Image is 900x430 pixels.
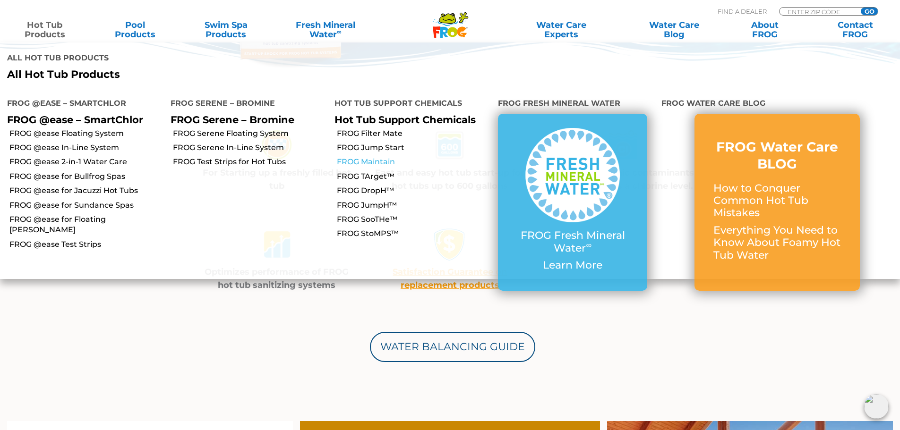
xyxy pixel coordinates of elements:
[713,182,841,219] p: How to Conquer Common Hot Tub Mistakes
[7,114,156,126] p: FROG @ease – SmartChlor
[9,171,163,182] a: FROG @ease for Bullfrog Spas
[370,332,535,362] a: Water Balancing Guide
[337,228,491,239] a: FROG StoMPS™
[9,20,80,39] a: Hot TubProducts
[191,20,261,39] a: Swim SpaProducts
[729,20,800,39] a: AboutFROG
[337,157,491,167] a: FROG Maintain
[713,224,841,261] p: Everything You Need to Know About Foamy Hot Tub Water
[173,157,327,167] a: FROG Test Strips for Hot Tubs
[861,8,878,15] input: GO
[9,200,163,211] a: FROG @ease for Sundance Spas
[9,214,163,236] a: FROG @ease for Floating [PERSON_NAME]
[337,200,491,211] a: FROG JumpH™
[718,7,767,16] p: Find A Dealer
[9,157,163,167] a: FROG @ease 2-in-1 Water Care
[337,28,342,35] sup: ∞
[9,239,163,250] a: FROG @ease Test Strips
[7,95,156,114] h4: FROG @ease – SmartChlor
[787,8,850,16] input: Zip Code Form
[337,171,491,182] a: FROG TArget™
[9,143,163,153] a: FROG @ease In-Line System
[9,128,163,139] a: FROG @ease Floating System
[337,143,491,153] a: FROG Jump Start
[334,114,476,126] a: Hot Tub Support Chemicals
[171,95,320,114] h4: FROG Serene – Bromine
[173,128,327,139] a: FROG Serene Floating System
[337,214,491,225] a: FROG SooTHe™
[100,20,171,39] a: PoolProducts
[517,229,628,254] p: FROG Fresh Mineral Water
[517,128,628,276] a: FROG Fresh Mineral Water∞ Learn More
[864,394,889,419] img: openIcon
[713,138,841,266] a: FROG Water Care BLOG How to Conquer Common Hot Tub Mistakes Everything You Need to Know About Foa...
[820,20,891,39] a: ContactFROG
[7,68,443,81] a: All Hot Tub Products
[498,95,647,114] h4: FROG Fresh Mineral Water
[639,20,709,39] a: Water CareBlog
[7,50,443,68] h4: All Hot Tub Products
[173,143,327,153] a: FROG Serene In-Line System
[337,185,491,196] a: FROG DropH™
[713,138,841,173] h3: FROG Water Care BLOG
[9,185,163,196] a: FROG @ease for Jacuzzi Hot Tubs
[517,259,628,271] p: Learn More
[337,128,491,139] a: FROG Filter Mate
[334,95,484,114] h4: Hot Tub Support Chemicals
[393,267,507,290] a: Satisfaction Guarantee on replacement products
[661,95,893,114] h4: FROG Water Care Blog
[171,114,320,126] p: FROG Serene – Bromine
[504,20,618,39] a: Water CareExperts
[281,20,369,39] a: Fresh MineralWater∞
[586,240,591,250] sup: ∞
